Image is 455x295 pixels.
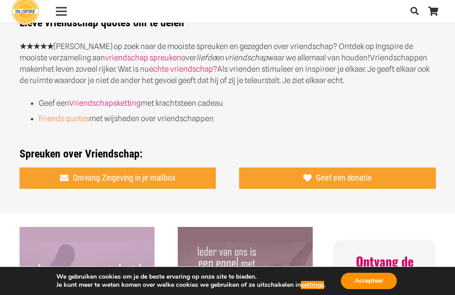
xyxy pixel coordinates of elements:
[239,167,436,189] a: Geef een donatie
[20,228,155,237] a: Jouw aanwezigheid maakt voelend het verschil – citaat Ingspire
[73,173,175,183] span: Ontvang Zingeving in je mailbox
[39,98,436,109] li: Geef een met krachtsteen cadeau
[20,42,54,51] strong: ★★★★★
[105,53,181,62] a: vriendschap spreuken
[39,113,436,124] li: met wijsheden over vriendschappen
[20,16,184,29] strong: Lieve vriendschap quotes om te delen
[69,98,140,108] a: Vriendschapsketting
[20,147,143,160] strong: Spreuken over Vriendschap:
[225,53,268,62] em: vriendschap
[355,252,415,287] span: Ontvang de Nieuwsbrief
[56,273,325,281] p: We gebruiken cookies om je de beste ervaring op onze site te bieden.
[56,281,325,289] p: Je kunt meer te weten komen over welke cookies we gebruiken of ze uitschakelen in .
[301,281,324,289] button: settings
[149,64,217,74] a: echte vriendschap?
[316,173,371,183] span: Geef een donatie
[405,0,424,22] a: Zoeken
[20,167,216,189] a: Ontvang Zingeving in je mailbox
[341,273,397,289] button: Accepteer
[196,53,216,62] em: liefde
[178,228,313,237] a: Ieder van ons is een engel met slechts 1 vleugel
[39,114,89,123] a: Friends quotes
[20,53,427,74] span: Vriendschappen maken
[20,41,436,86] p: [PERSON_NAME] op zoek naar de mooiste spreuken en gezegden over vriendschap? Ontdek op Ingspire d...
